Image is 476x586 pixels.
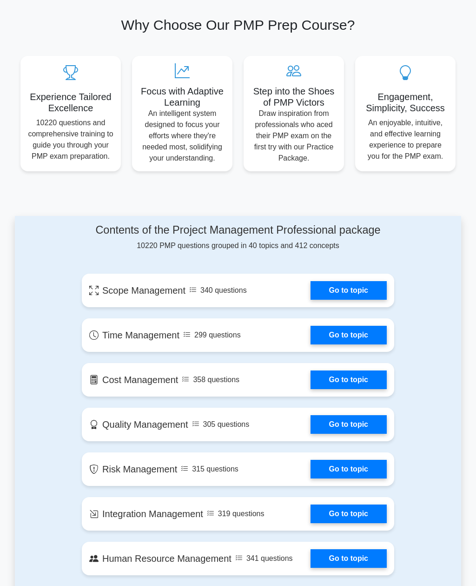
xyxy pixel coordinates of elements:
a: Go to topic [311,460,387,478]
h5: Step into the Shoes of PMP Victors [251,86,337,108]
p: An intelligent system designed to focus your efforts where they're needed most, solidifying your ... [139,108,225,164]
a: Go to topic [311,505,387,523]
h2: Why Choose Our PMP Prep Course? [20,16,456,34]
p: An enjoyable, intuitive, and effective learning experience to prepare you for the PMP exam. [363,117,448,162]
a: Go to topic [311,281,387,300]
h4: Contents of the Project Management Professional package [82,223,394,236]
h5: Focus with Adaptive Learning [139,86,225,108]
h5: Experience Tailored Excellence [28,91,113,114]
p: Draw inspiration from professionals who aced their PMP exam on the first try with our Practice Pa... [251,108,337,164]
a: Go to topic [311,326,387,344]
div: 10220 PMP questions grouped in 40 topics and 412 concepts [82,223,394,251]
a: Go to topic [311,415,387,434]
p: 10220 questions and comprehensive training to guide you through your PMP exam preparation. [28,117,113,162]
h5: Engagement, Simplicity, Success [363,91,448,114]
a: Go to topic [311,549,387,568]
a: Go to topic [311,370,387,389]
